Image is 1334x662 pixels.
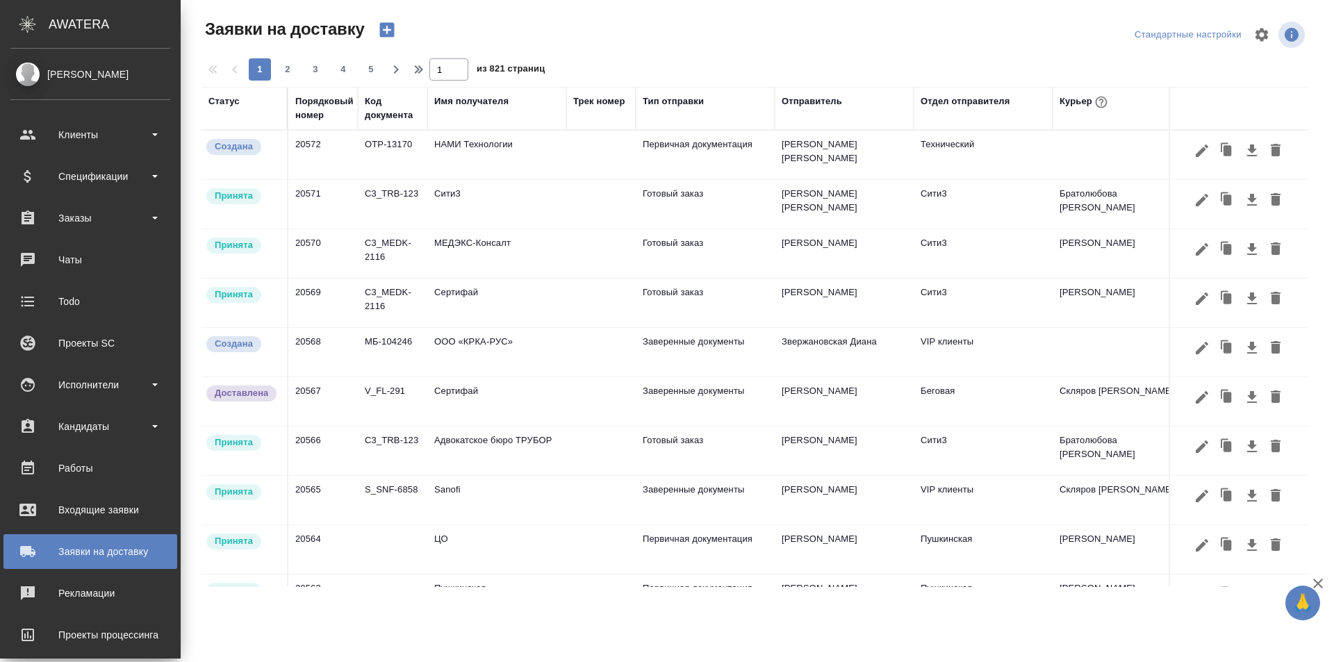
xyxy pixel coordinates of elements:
p: Принята [215,189,253,203]
a: Todo [3,284,177,319]
div: Чаты [10,249,170,270]
td: [PERSON_NAME] [1053,279,1192,327]
button: Редактировать [1190,384,1214,411]
p: Создана [215,140,253,154]
button: Скачать [1240,335,1264,361]
button: Клонировать [1214,236,1240,263]
button: Скачать [1240,384,1264,411]
td: 20564 [288,525,358,574]
span: 5 [360,63,382,76]
td: Готовый заказ [636,180,775,229]
button: Редактировать [1190,433,1214,460]
div: Заявки на доставку [10,541,170,562]
button: Редактировать [1190,532,1214,558]
td: VIP клиенты [914,476,1053,524]
td: [PERSON_NAME] [PERSON_NAME] [775,131,914,179]
div: Отдел отправителя [921,94,1010,108]
div: Спецификации [10,166,170,187]
td: 20571 [288,180,358,229]
td: Сертифай [427,377,566,426]
button: Удалить [1264,286,1287,312]
td: Пушкинская [914,574,1053,623]
button: При выборе курьера статус заявки автоматически поменяется на «Принята» [1092,93,1110,111]
button: Клонировать [1214,483,1240,509]
span: 4 [332,63,354,76]
td: ООО «КРКА-РУС» [427,328,566,376]
p: Принята [215,436,253,449]
td: Первичная документация [636,525,775,574]
button: Редактировать [1190,286,1214,312]
button: Клонировать [1214,581,1240,608]
td: [PERSON_NAME] [775,377,914,426]
td: OTP-13170 [358,131,427,179]
div: Курьер назначен [205,433,280,452]
button: Скачать [1240,433,1264,460]
div: Клиенты [10,124,170,145]
button: Клонировать [1214,187,1240,213]
button: Удалить [1264,187,1287,213]
td: [PERSON_NAME] [775,525,914,574]
button: 3 [304,58,327,81]
button: Скачать [1240,483,1264,509]
div: Новая заявка, еще не передана в работу [205,335,280,354]
td: Сити3 [914,229,1053,278]
button: Редактировать [1190,236,1214,263]
td: Скляров [PERSON_NAME] [1053,476,1192,524]
div: Имя получателя [434,94,509,108]
div: Трек номер [573,94,625,108]
button: Скачать [1240,138,1264,164]
span: Настроить таблицу [1245,18,1278,51]
div: Todo [10,291,170,312]
td: Сити3 [427,180,566,229]
a: Чаты [3,242,177,277]
button: Скачать [1240,187,1264,213]
div: Курьер [1060,93,1110,111]
td: ЦО [427,525,566,574]
td: [PERSON_NAME] [775,427,914,475]
button: Клонировать [1214,433,1240,460]
button: 5 [360,58,382,81]
button: Удалить [1264,483,1287,509]
td: [PERSON_NAME] [1053,229,1192,278]
div: Курьер назначен [205,187,280,206]
td: МЕДЭКС-Консалт [427,229,566,278]
button: Редактировать [1190,483,1214,509]
td: S_SNF-6858 [358,476,427,524]
div: Документы доставлены, фактическая дата доставки проставиться автоматически [205,384,280,403]
button: Удалить [1264,433,1287,460]
a: Заявки на доставку [3,534,177,569]
a: Работы [3,451,177,486]
div: Порядковый номер [295,94,354,122]
td: МБ-104246 [358,328,427,376]
td: C3_MEDK-2116 [358,279,427,327]
td: [PERSON_NAME] [775,279,914,327]
td: НАМИ Технологии [427,131,566,179]
td: Братолюбова [PERSON_NAME] [1053,427,1192,475]
button: Создать [370,18,404,42]
p: Принята [215,584,253,597]
td: Сити3 [914,427,1053,475]
a: Проекты SC [3,326,177,361]
div: Курьер назначен [205,483,280,502]
td: 20569 [288,279,358,327]
td: 20567 [288,377,358,426]
td: Первичная документация [636,574,775,623]
div: Исполнители [10,374,170,395]
div: Курьер назначен [205,532,280,551]
td: Пушкинская [427,574,566,623]
button: Редактировать [1190,581,1214,608]
div: split button [1131,24,1245,46]
div: Курьер назначен [205,581,280,600]
td: 20565 [288,476,358,524]
span: 🙏 [1291,588,1315,618]
td: 20563 [288,574,358,623]
td: 20566 [288,427,358,475]
button: Клонировать [1214,335,1240,361]
p: Принята [215,288,253,301]
button: Удалить [1264,532,1287,558]
button: Клонировать [1214,286,1240,312]
p: Принята [215,485,253,499]
td: VIP клиенты [914,328,1053,376]
td: Готовый заказ [636,229,775,278]
td: Пушкинская [914,525,1053,574]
